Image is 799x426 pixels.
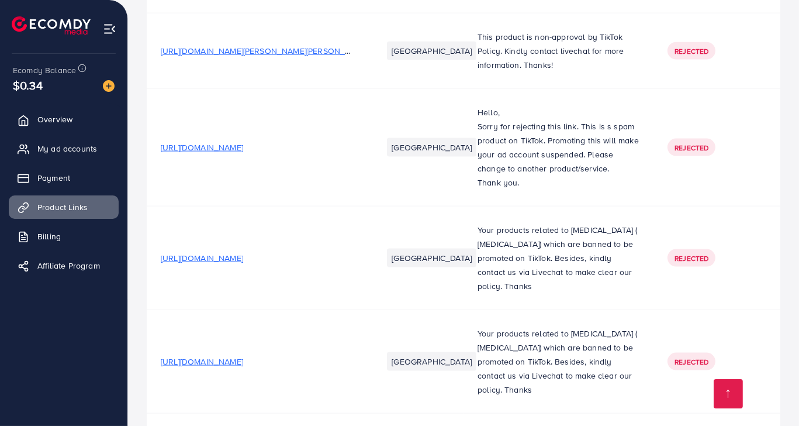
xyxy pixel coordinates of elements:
[103,80,115,92] img: image
[675,46,708,56] span: Rejected
[387,249,476,267] li: [GEOGRAPHIC_DATA]
[37,260,100,272] span: Affiliate Program
[9,195,119,219] a: Product Links
[387,352,476,371] li: [GEOGRAPHIC_DATA]
[9,137,119,160] a: My ad accounts
[37,143,97,154] span: My ad accounts
[478,105,639,119] p: Hello,
[12,16,91,35] img: logo
[478,119,639,176] p: Sorry for rejecting this link. This is s spam product on TikTok. Promoting this will make your ad...
[749,373,790,417] iframe: Chat
[675,253,708,263] span: Rejected
[161,356,243,367] span: [URL][DOMAIN_NAME]
[478,224,638,292] span: Your products related to [MEDICAL_DATA] ( [MEDICAL_DATA]) which are banned to be promoted on TikT...
[9,225,119,248] a: Billing
[37,172,70,184] span: Payment
[13,77,43,94] span: $0.34
[37,231,61,242] span: Billing
[9,254,119,277] a: Affiliate Program
[161,252,243,264] span: [URL][DOMAIN_NAME]
[675,143,708,153] span: Rejected
[387,138,476,157] li: [GEOGRAPHIC_DATA]
[675,357,708,367] span: Rejected
[9,108,119,131] a: Overview
[13,64,76,76] span: Ecomdy Balance
[161,142,243,153] span: [URL][DOMAIN_NAME]
[478,328,638,396] span: Your products related to [MEDICAL_DATA] ( [MEDICAL_DATA]) which are banned to be promoted on TikT...
[478,176,639,190] p: Thank you.
[37,201,88,213] span: Product Links
[387,42,476,60] li: [GEOGRAPHIC_DATA]
[37,114,72,125] span: Overview
[103,22,116,36] img: menu
[9,166,119,190] a: Payment
[478,30,639,72] p: This product is non-approval by TikTok Policy. Kindly contact livechat for more information. Thanks!
[161,45,369,57] span: [URL][DOMAIN_NAME][PERSON_NAME][PERSON_NAME]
